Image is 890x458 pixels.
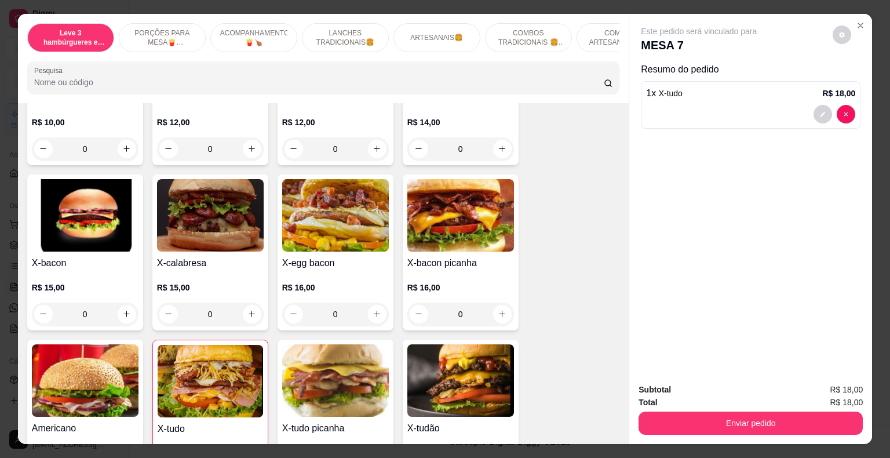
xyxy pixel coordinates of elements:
[833,26,851,44] button: decrease-product-quantity
[312,28,379,47] p: LANCHES TRADICIONAIS🍔
[32,117,138,128] p: R$ 10,00
[220,28,287,47] p: ACOMPANHAMENTOS🍟🍗
[641,63,860,77] p: Resumo do pedido
[830,396,863,409] span: R$ 18,00
[32,282,138,293] p: R$ 15,00
[407,344,514,417] img: product-image
[837,105,855,123] button: decrease-product-quantity
[641,37,757,53] p: MESA 7
[157,179,264,252] img: product-image
[37,28,104,47] p: Leve 3 hambúrgueres e economize
[34,66,67,75] label: Pesquisa
[851,16,870,35] button: Close
[659,89,683,98] span: X-tudo
[34,77,604,88] input: Pesquisa
[495,28,562,47] p: COMBOS TRADICIONAIS 🍔🥤🍟
[641,26,757,37] p: Este pedido será vinculado para
[407,117,514,128] p: R$ 14,00
[282,344,389,417] img: product-image
[646,86,683,100] p: 1 x
[282,117,389,128] p: R$ 12,00
[129,28,196,47] p: PORÇÕES PARA MESA🍟(indisponível pra delivery)
[157,117,264,128] p: R$ 12,00
[32,256,138,270] h4: X-bacon
[407,256,514,270] h4: X-bacon picanha
[830,383,863,396] span: R$ 18,00
[586,28,654,47] p: COMBOS ARTESANAIS🍔🍟🥤
[410,33,463,42] p: ARTESANAIS🍔
[282,256,389,270] h4: X-egg bacon
[282,421,389,435] h4: X-tudo picanha
[407,421,514,435] h4: X-tudão
[639,412,863,435] button: Enviar pedido
[32,421,138,435] h4: Americano
[32,344,138,417] img: product-image
[282,179,389,252] img: product-image
[282,282,389,293] p: R$ 16,00
[814,105,832,123] button: decrease-product-quantity
[639,398,657,407] strong: Total
[822,88,855,99] p: R$ 18,00
[157,282,264,293] p: R$ 15,00
[157,256,264,270] h4: X-calabresa
[158,345,263,417] img: product-image
[158,422,263,436] h4: X-tudo
[407,179,514,252] img: product-image
[32,179,138,252] img: product-image
[639,385,671,394] strong: Subtotal
[407,282,514,293] p: R$ 16,00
